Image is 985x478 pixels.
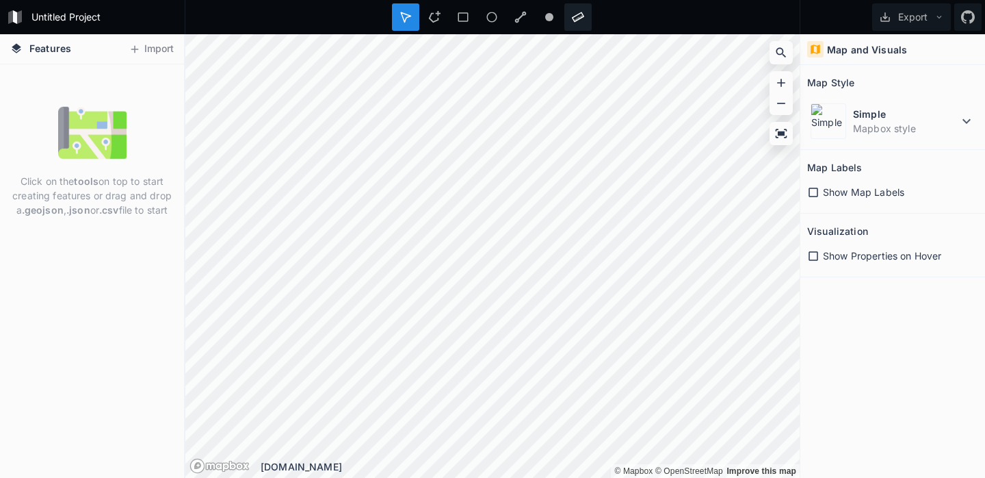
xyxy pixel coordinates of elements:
span: Features [29,41,71,55]
h2: Map Labels [807,157,862,178]
a: Mapbox logo [189,458,250,474]
button: Import [122,38,181,60]
h2: Map Style [807,72,854,93]
p: Click on the on top to start creating features or drag and drop a , or file to start [10,174,174,217]
a: Mapbox [614,466,653,476]
strong: .json [66,204,90,216]
a: Map feedback [726,466,796,476]
button: Export [872,3,951,31]
h2: Visualization [807,221,868,242]
strong: tools [74,175,98,187]
dt: Simple [853,107,958,121]
strong: .csv [99,204,119,216]
div: [DOMAIN_NAME] [261,460,800,474]
a: OpenStreetMap [655,466,723,476]
dd: Mapbox style [853,121,958,136]
img: Simple [811,103,846,139]
strong: .geojson [22,204,64,216]
h4: Map and Visuals [827,42,907,57]
span: Show Map Labels [823,185,904,199]
span: Show Properties on Hover [823,249,941,263]
img: empty [58,99,127,167]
